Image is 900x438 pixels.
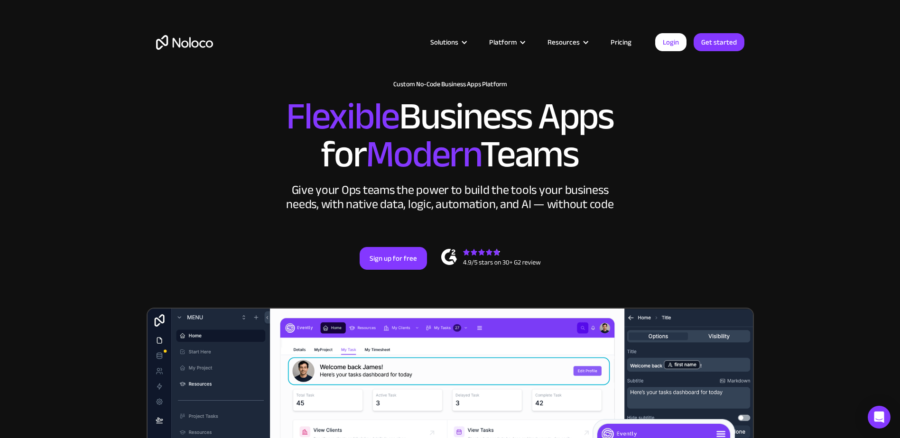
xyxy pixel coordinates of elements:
[284,183,616,211] div: Give your Ops teams the power to build the tools your business needs, with native data, logic, au...
[156,98,744,173] h2: Business Apps for Teams
[286,81,399,152] span: Flexible
[599,36,643,48] a: Pricing
[655,33,687,51] a: Login
[489,36,517,48] div: Platform
[547,36,580,48] div: Resources
[418,36,477,48] div: Solutions
[868,406,891,429] div: Open Intercom Messenger
[360,247,427,270] a: Sign up for free
[694,33,744,51] a: Get started
[156,35,213,50] a: home
[477,36,536,48] div: Platform
[536,36,599,48] div: Resources
[366,119,480,190] span: Modern
[430,36,458,48] div: Solutions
